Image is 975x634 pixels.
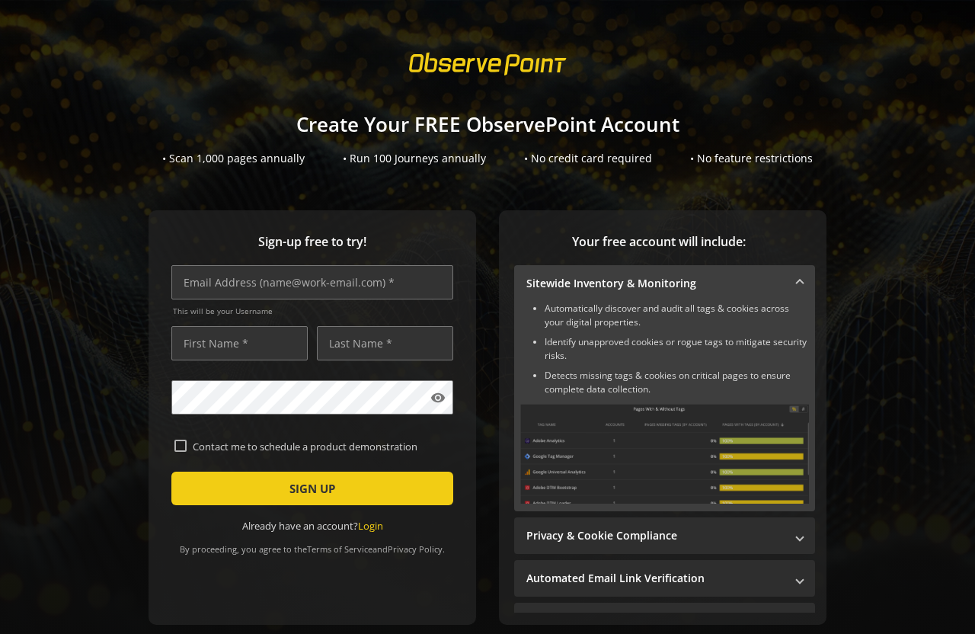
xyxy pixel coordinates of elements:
span: Sign-up free to try! [171,233,453,251]
input: Email Address (name@work-email.com) * [171,265,453,299]
input: Last Name * [317,326,453,360]
a: Privacy Policy [388,543,443,555]
mat-icon: visibility [430,390,446,405]
div: Already have an account? [171,519,453,533]
span: This will be your Username [173,306,453,316]
div: • No credit card required [524,151,652,166]
img: Sitewide Inventory & Monitoring [520,404,809,504]
mat-expansion-panel-header: Automated Email Link Verification [514,560,815,597]
mat-panel-title: Sitewide Inventory & Monitoring [526,276,785,291]
li: Automatically discover and audit all tags & cookies across your digital properties. [545,302,809,329]
mat-panel-title: Privacy & Cookie Compliance [526,528,785,543]
span: Your free account will include: [514,233,804,251]
div: • Run 100 Journeys annually [343,151,486,166]
div: • No feature restrictions [690,151,813,166]
button: SIGN UP [171,472,453,505]
label: Contact me to schedule a product demonstration [187,440,450,453]
div: By proceeding, you agree to the and . [171,533,453,555]
mat-expansion-panel-header: Privacy & Cookie Compliance [514,517,815,554]
div: • Scan 1,000 pages annually [162,151,305,166]
div: Sitewide Inventory & Monitoring [514,302,815,511]
input: First Name * [171,326,308,360]
li: Detects missing tags & cookies on critical pages to ensure complete data collection. [545,369,809,396]
a: Login [358,519,383,533]
mat-panel-title: Automated Email Link Verification [526,571,785,586]
span: SIGN UP [289,475,335,502]
a: Terms of Service [307,543,372,555]
li: Identify unapproved cookies or rogue tags to mitigate security risks. [545,335,809,363]
mat-expansion-panel-header: Sitewide Inventory & Monitoring [514,265,815,302]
